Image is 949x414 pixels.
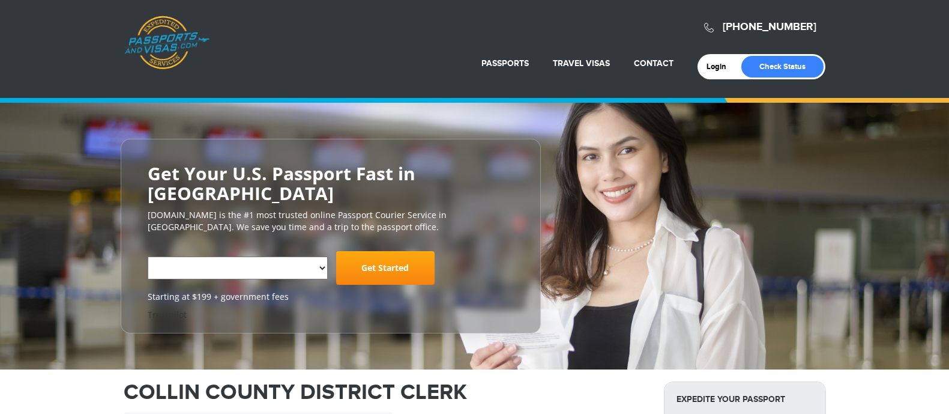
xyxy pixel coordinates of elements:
p: [DOMAIN_NAME] is the #1 most trusted online Passport Courier Service in [GEOGRAPHIC_DATA]. We sav... [148,209,514,233]
a: Login [706,62,735,72]
a: Passports [481,58,529,68]
h2: Get Your U.S. Passport Fast in [GEOGRAPHIC_DATA] [148,163,514,203]
a: Check Status [741,56,824,78]
a: Get Started [336,251,435,285]
span: Starting at $199 + government fees [148,291,514,303]
a: Passports & [DOMAIN_NAME] [124,16,209,70]
a: Contact [634,58,673,68]
a: Trustpilot [148,309,187,320]
h1: COLLIN COUNTY DISTRICT CLERK [124,382,646,403]
a: Travel Visas [553,58,610,68]
a: [PHONE_NUMBER] [723,20,816,34]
